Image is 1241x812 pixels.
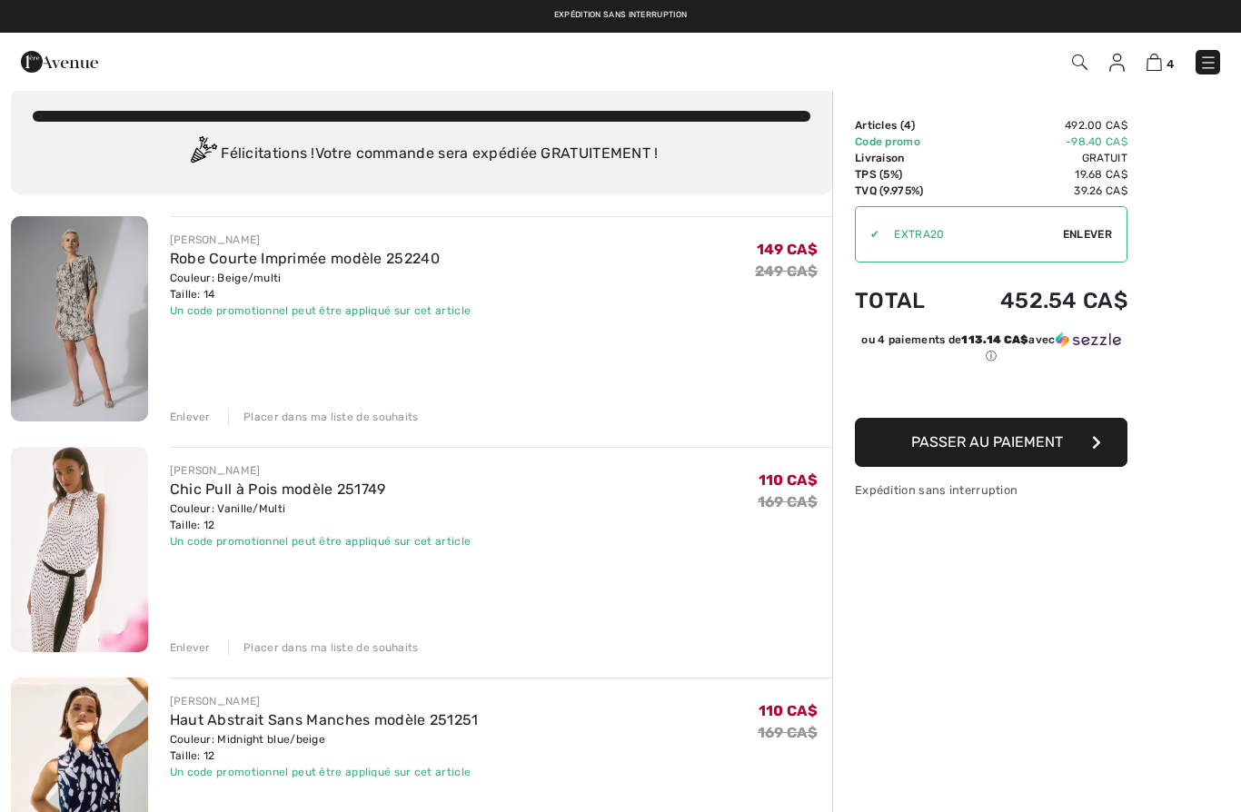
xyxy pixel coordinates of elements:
img: Recherche [1072,54,1087,70]
td: 19.68 CA$ [952,166,1127,183]
td: -98.40 CA$ [952,134,1127,150]
div: [PERSON_NAME] [170,462,472,479]
img: Chic Pull à Pois modèle 251749 [11,447,148,652]
img: Panier d'achat [1147,54,1162,71]
div: Enlever [170,639,211,656]
td: TPS (5%) [855,166,952,183]
td: Livraison [855,150,952,166]
div: ou 4 paiements de avec [855,332,1127,364]
a: Expédition sans interruption [554,10,687,19]
div: Couleur: Beige/multi Taille: 14 [170,270,472,302]
a: Haut Abstrait Sans Manches modèle 251251 [170,711,479,728]
img: Menu [1199,54,1217,72]
div: Placer dans ma liste de souhaits [228,639,419,656]
input: Code promo [879,207,1063,262]
img: Congratulation2.svg [184,136,221,173]
span: 4 [904,119,911,132]
iframe: PayPal-paypal [855,371,1127,411]
img: Sezzle [1056,332,1121,348]
td: Gratuit [952,150,1127,166]
div: ✔ [856,226,879,243]
div: ou 4 paiements de113.14 CA$avecSezzle Cliquez pour en savoir plus sur Sezzle [855,332,1127,371]
div: Enlever [170,409,211,425]
div: Placer dans ma liste de souhaits [228,409,419,425]
div: Félicitations ! Votre commande sera expédiée GRATUITEMENT ! [33,136,810,173]
td: Articles ( ) [855,117,952,134]
span: 110 CA$ [759,471,818,489]
a: Robe Courte Imprimée modèle 252240 [170,250,440,267]
div: Couleur: Vanille/Multi Taille: 12 [170,500,472,533]
td: 452.54 CA$ [952,270,1127,332]
div: Un code promotionnel peut être appliqué sur cet article [170,764,479,780]
div: [PERSON_NAME] [170,232,472,248]
a: Chic Pull à Pois modèle 251749 [170,480,386,498]
span: 4 [1167,57,1174,71]
s: 169 CA$ [758,493,818,510]
a: 4 [1147,51,1174,73]
img: Mes infos [1109,54,1125,72]
img: Robe Courte Imprimée modèle 252240 [11,216,148,421]
td: Code promo [855,134,952,150]
div: Expédition sans interruption [855,481,1127,499]
div: Un code promotionnel peut être appliqué sur cet article [170,533,472,550]
span: 149 CA$ [757,241,818,258]
div: Un code promotionnel peut être appliqué sur cet article [170,302,472,319]
div: Couleur: Midnight blue/beige Taille: 12 [170,731,479,764]
img: 1ère Avenue [21,44,98,80]
td: 39.26 CA$ [952,183,1127,199]
a: 1ère Avenue [21,52,98,69]
span: 110 CA$ [759,702,818,719]
s: 249 CA$ [755,262,818,280]
s: 169 CA$ [758,724,818,741]
td: Total [855,270,952,332]
button: Passer au paiement [855,418,1127,467]
span: Passer au paiement [911,433,1063,451]
span: Enlever [1063,226,1112,243]
div: [PERSON_NAME] [170,693,479,709]
span: 113.14 CA$ [961,333,1028,346]
td: 492.00 CA$ [952,117,1127,134]
td: TVQ (9.975%) [855,183,952,199]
